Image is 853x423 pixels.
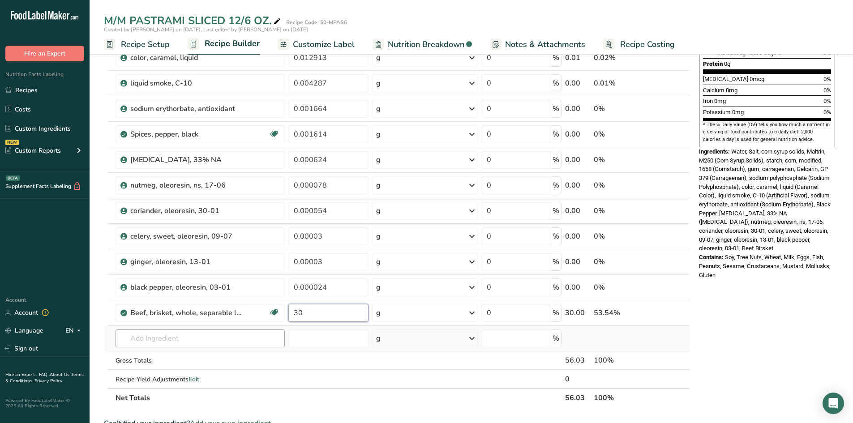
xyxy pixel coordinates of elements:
[714,98,726,104] span: 0mg
[703,109,731,115] span: Potassium
[594,52,647,63] div: 0.02%
[130,129,242,140] div: Spices, pepper, black
[5,398,84,409] div: Powered By FoodLabelMaker © 2025 All Rights Reserved
[50,372,71,378] a: About Us .
[703,60,723,67] span: Protein
[116,375,285,384] div: Recipe Yield Adjustments
[594,355,647,366] div: 100%
[130,231,242,242] div: celery, sweet, oleoresin, 09-07
[565,374,591,385] div: 0
[6,175,20,181] div: BETA
[594,154,647,165] div: 0%
[726,87,737,94] span: 0mg
[592,388,649,407] th: 100%
[376,129,381,140] div: g
[130,180,242,191] div: nutmeg, oleoresin, ns, 17-06
[5,372,37,378] a: Hire an Expert .
[724,60,730,67] span: 0g
[293,38,355,51] span: Customize Label
[565,154,591,165] div: 0.00
[703,87,724,94] span: Calcium
[703,98,713,104] span: Iron
[699,148,831,252] span: Water, Salt, corn syrup solids, Maltrin, M250 (Corn Syrup Solids), starch, corn, modified, 1658 (...
[490,34,585,55] a: Notes & Attachments
[104,34,170,55] a: Recipe Setup
[130,205,242,216] div: coriander, oleoresin, 30-01
[376,256,381,267] div: g
[594,205,647,216] div: 0%
[594,256,647,267] div: 0%
[189,375,199,384] span: Edit
[699,254,831,278] span: Soy, Tree Nuts, Wheat, Milk, Eggs, Fish, Peanuts, Sesame, Crustaceans, Mustard, Mollusks, Gluten
[376,333,381,344] div: g
[565,308,591,318] div: 30.00
[34,378,62,384] a: Privacy Policy
[130,282,242,293] div: black pepper, oleoresin, 03-01
[565,78,591,89] div: 0.00
[286,18,347,26] div: Recipe Code: 50-MPAS6
[376,282,381,293] div: g
[703,76,748,82] span: [MEDICAL_DATA]
[116,329,285,347] input: Add Ingredient
[505,38,585,51] span: Notes & Attachments
[376,78,381,89] div: g
[823,87,831,94] span: 0%
[376,52,381,63] div: g
[5,146,61,155] div: Custom Reports
[376,231,381,242] div: g
[130,78,242,89] div: liquid smoke, C-10
[130,256,242,267] div: ginger, oleoresin, 13-01
[130,154,242,165] div: [MEDICAL_DATA], 33% NA
[823,109,831,115] span: 0%
[376,308,381,318] div: g
[114,388,563,407] th: Net Totals
[5,46,84,61] button: Hire an Expert
[620,38,675,51] span: Recipe Costing
[594,180,647,191] div: 0%
[130,308,242,318] div: Beef, brisket, whole, separable lean and fat, trimmed to 1/8" fat, all grades, raw
[565,205,591,216] div: 0.00
[594,282,647,293] div: 0%
[39,372,50,378] a: FAQ .
[376,205,381,216] div: g
[376,180,381,191] div: g
[5,323,43,338] a: Language
[376,154,381,165] div: g
[594,231,647,242] div: 0%
[699,148,730,155] span: Ingredients:
[205,38,260,50] span: Recipe Builder
[594,103,647,114] div: 0%
[603,34,675,55] a: Recipe Costing
[376,103,381,114] div: g
[65,325,84,336] div: EN
[130,52,242,63] div: color, caramel, liquid
[703,121,831,143] section: * The % Daily Value (DV) tells you how much a nutrient in a serving of food contributes to a dail...
[373,34,472,55] a: Nutrition Breakdown
[750,76,764,82] span: 0mcg
[823,98,831,104] span: 0%
[565,129,591,140] div: 0.00
[121,38,170,51] span: Recipe Setup
[594,78,647,89] div: 0.01%
[594,129,647,140] div: 0%
[104,13,283,29] div: M/M PASTRAMI SLICED 12/6 OZ.
[823,76,831,82] span: 0%
[699,254,724,261] span: Contains:
[278,34,355,55] a: Customize Label
[565,282,591,293] div: 0.00
[565,256,591,267] div: 0.00
[823,50,831,56] span: 0%
[732,109,744,115] span: 0mg
[565,103,591,114] div: 0.00
[823,393,844,414] div: Open Intercom Messenger
[565,52,591,63] div: 0.01
[565,180,591,191] div: 0.00
[5,372,84,384] a: Terms & Conditions .
[130,103,242,114] div: sodium erythorbate, antioxidant
[565,231,591,242] div: 0.00
[188,34,260,55] a: Recipe Builder
[5,140,19,145] div: NEW
[717,50,781,56] span: Includes Added Sugars
[565,355,591,366] div: 56.03
[388,38,464,51] span: Nutrition Breakdown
